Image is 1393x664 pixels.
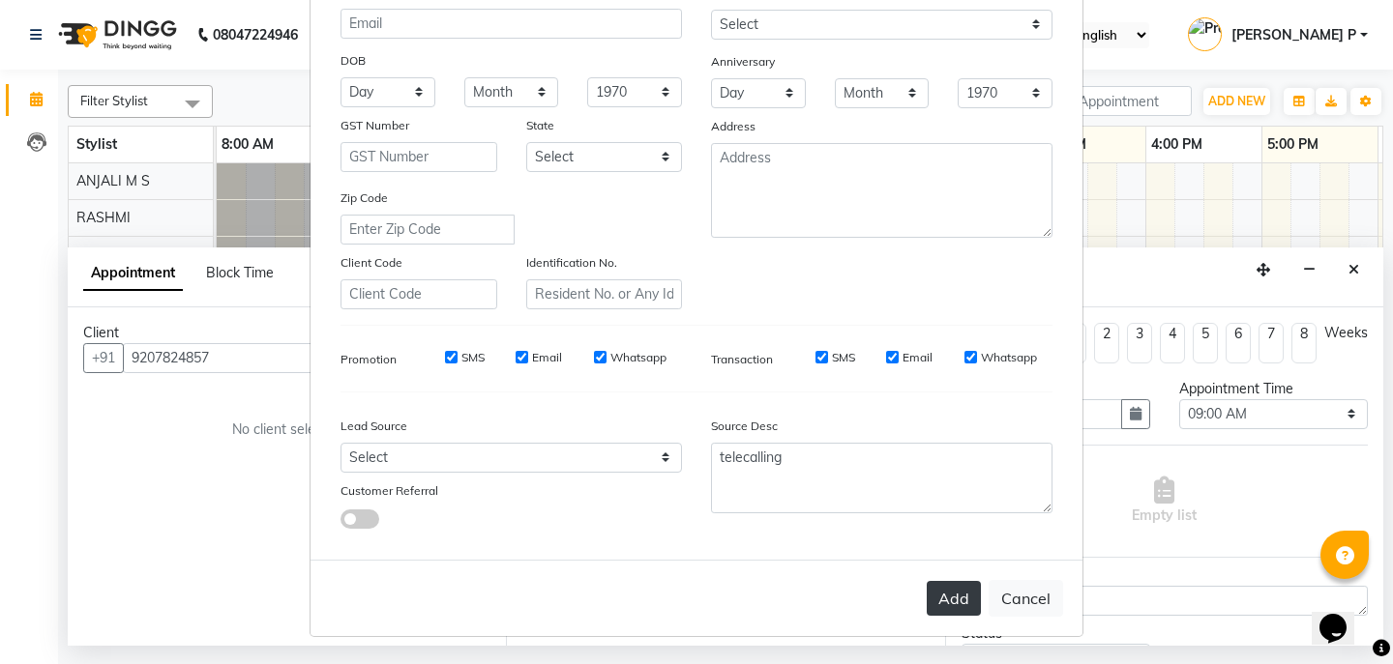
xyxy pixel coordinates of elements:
label: Source Desc [711,418,778,435]
label: Zip Code [341,189,388,207]
label: Client Code [341,254,402,272]
button: Add [927,581,981,616]
input: Resident No. or Any Id [526,279,683,309]
label: Address [711,118,756,135]
label: Anniversary [711,53,775,71]
label: GST Number [341,117,409,134]
label: Whatsapp [981,349,1037,366]
label: DOB [341,52,366,70]
label: SMS [461,349,485,366]
label: Customer Referral [341,482,438,500]
input: GST Number [341,142,497,172]
input: Client Code [341,279,497,309]
label: SMS [832,349,855,366]
label: Lead Source [341,418,407,435]
input: Email [341,9,682,39]
button: Cancel [989,580,1063,617]
label: Email [903,349,933,366]
label: Whatsapp [610,349,667,366]
label: Transaction [711,351,773,368]
label: State [526,117,554,134]
label: Promotion [341,351,397,368]
input: Enter Zip Code [341,215,515,245]
label: Email [532,349,562,366]
label: Identification No. [526,254,617,272]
